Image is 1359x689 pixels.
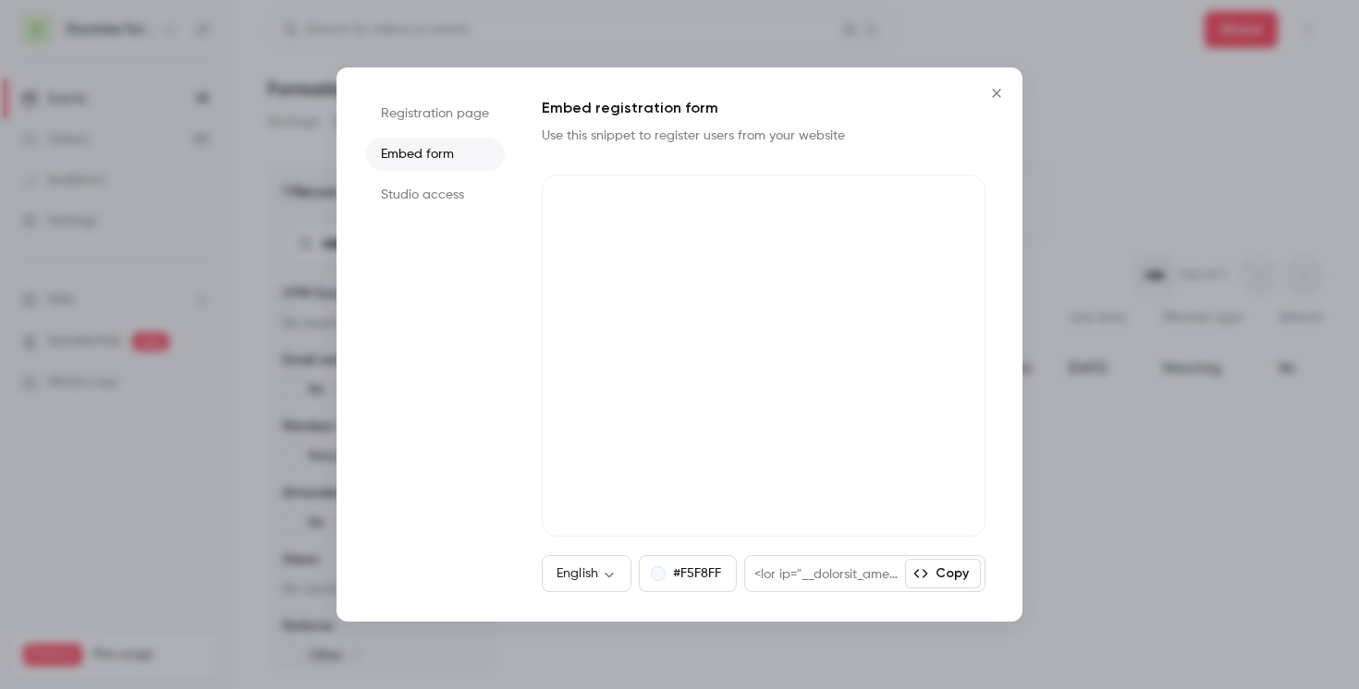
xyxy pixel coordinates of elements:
iframe: Contrast registration form [542,175,986,537]
button: #F5F8FF [639,555,737,592]
button: Close [978,75,1015,112]
p: Use this snippet to register users from your website [542,127,875,145]
div: <lor ip="__dolorsit_ametconsecte_74201520-982a-2e88-se4d-790eiu1te97i" utlab="etdol: 847%; magnaa... [745,556,905,591]
button: Copy [905,559,981,588]
div: English [542,564,631,583]
li: Embed form [366,138,505,171]
h1: Embed registration form [542,97,986,119]
li: Registration page [366,97,505,130]
li: Studio access [366,178,505,212]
